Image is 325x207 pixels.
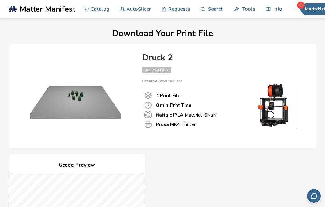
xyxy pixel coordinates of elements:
[307,189,321,203] button: Send feedback via email
[156,121,180,127] b: Prusa MK4
[144,120,152,128] span: Printer
[144,92,152,99] span: Number Of Print files
[142,79,304,83] p: Created By: autoslicer
[156,112,183,118] b: NaN g of PLA
[156,102,191,108] p: Print Time
[156,102,168,108] b: 0 min
[142,67,171,73] span: All Print Files
[144,101,152,109] span: Print Time
[15,50,136,141] img: Product
[9,161,145,170] h4: Gcode Preview
[20,5,75,13] span: Matter Manifest
[156,112,218,118] p: Material ($ NaN )
[244,83,304,129] img: Printer
[144,111,152,118] span: Material Used
[156,92,181,99] b: 1 Print File
[142,53,304,63] h4: Druck 2
[156,121,196,127] p: Printer
[9,29,316,38] h1: Download Your Print File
